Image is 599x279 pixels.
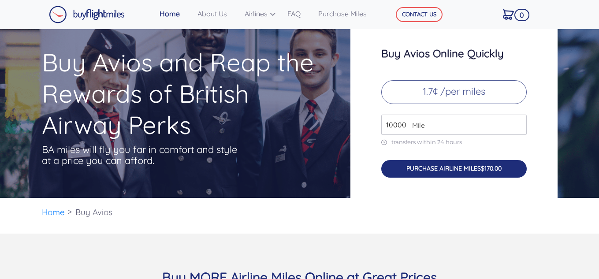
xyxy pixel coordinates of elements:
span: 0 [514,9,529,21]
a: Airlines [241,5,283,22]
a: Home [42,207,65,217]
p: 1.7¢ /per miles [381,80,527,104]
img: Buy Flight Miles Logo [49,6,125,23]
a: Home [156,5,194,22]
span: $170.00 [481,164,502,172]
a: FAQ [284,5,315,22]
button: CONTACT US [396,7,443,22]
img: Cart [503,9,514,20]
a: Purchase Miles [315,5,381,22]
li: Buy Avios [71,198,117,227]
h3: Buy Avios Online Quickly [381,48,527,59]
p: BA miles will fly you far in comfort and style at a price you can afford. [42,144,240,166]
button: PURCHASE AIRLINE MILES$170.00 [381,160,527,178]
span: Mile [408,120,425,130]
a: 0 [499,5,526,23]
h1: Buy Avios and Reap the Rewards of British Airway Perks [42,47,316,141]
a: About Us [194,5,241,22]
a: Buy Flight Miles Logo [49,4,125,26]
p: transfers within 24 hours [381,138,527,146]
